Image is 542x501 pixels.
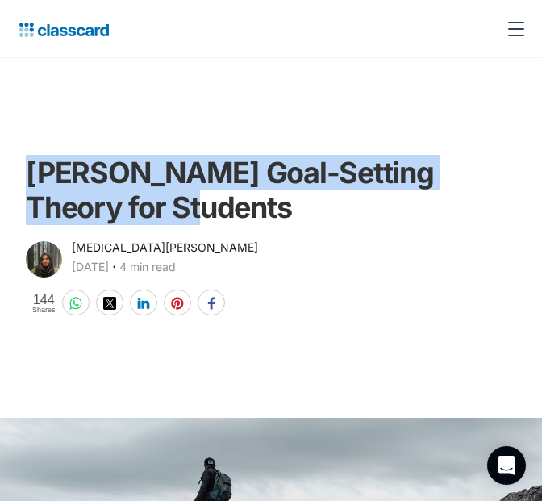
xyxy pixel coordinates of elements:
img: pinterest-white sharing button [171,297,184,310]
h1: [PERSON_NAME] Goal-Setting Theory for Students [26,156,516,225]
div: [DATE] [72,257,109,277]
span: 144 [32,293,56,307]
span: Shares [32,307,56,314]
div: [MEDICAL_DATA][PERSON_NAME] [72,238,258,257]
img: twitter-white sharing button [103,297,116,310]
div: menu [497,10,529,48]
div: Open Intercom Messenger [487,446,526,485]
img: facebook-white sharing button [205,297,218,310]
a: home [13,18,109,40]
img: linkedin-white sharing button [137,297,150,310]
img: whatsapp-white sharing button [69,297,82,310]
div: 4 min read [119,257,176,277]
div: ‧ [109,257,119,280]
